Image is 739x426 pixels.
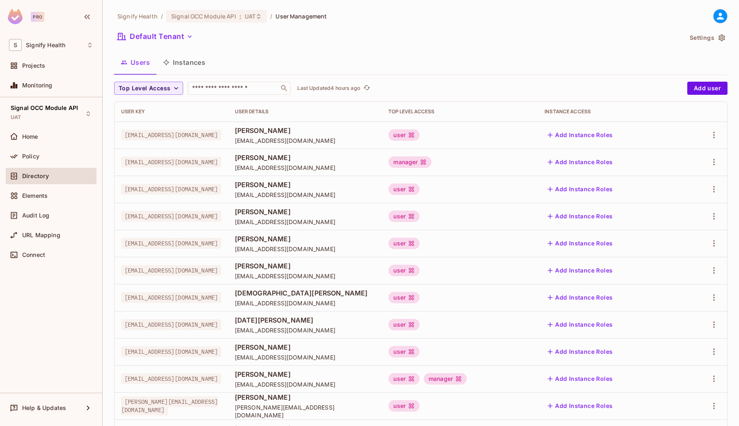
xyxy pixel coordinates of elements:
button: Add Instance Roles [544,237,616,250]
span: [EMAIL_ADDRESS][DOMAIN_NAME] [121,184,221,195]
span: [EMAIL_ADDRESS][DOMAIN_NAME] [121,373,221,384]
div: user [388,238,420,249]
span: [PERSON_NAME] [235,126,376,135]
div: User Details [235,108,376,115]
div: user [388,211,420,222]
span: [EMAIL_ADDRESS][DOMAIN_NAME] [235,380,376,388]
div: manager [388,156,431,168]
span: [PERSON_NAME][EMAIL_ADDRESS][DOMAIN_NAME] [235,403,376,419]
span: URL Mapping [22,232,60,238]
span: [PERSON_NAME] [235,234,376,243]
div: Pro [31,12,44,22]
p: Last Updated 4 hours ago [297,85,360,92]
button: Instances [156,52,212,73]
span: [EMAIL_ADDRESS][DOMAIN_NAME] [235,245,376,253]
span: [PERSON_NAME] [235,207,376,216]
div: Instance Access [544,108,676,115]
button: Add Instance Roles [544,210,616,223]
div: User Key [121,108,222,115]
button: Users [114,52,156,73]
div: Top Level Access [388,108,531,115]
span: [EMAIL_ADDRESS][DOMAIN_NAME] [121,265,221,276]
span: Home [22,133,38,140]
span: [PERSON_NAME] [235,261,376,270]
span: [EMAIL_ADDRESS][DOMAIN_NAME] [121,157,221,167]
button: Add Instance Roles [544,291,616,304]
span: [PERSON_NAME] [235,370,376,379]
span: [EMAIL_ADDRESS][DOMAIN_NAME] [235,272,376,280]
span: [EMAIL_ADDRESS][DOMAIN_NAME] [121,238,221,249]
span: [EMAIL_ADDRESS][DOMAIN_NAME] [235,191,376,199]
span: Audit Log [22,212,49,219]
span: [PERSON_NAME] [235,153,376,162]
button: Add user [687,82,728,95]
span: [PERSON_NAME][EMAIL_ADDRESS][DOMAIN_NAME] [121,396,218,415]
button: Add Instance Roles [544,345,616,358]
button: Add Instance Roles [544,128,616,142]
span: Workspace: Signify Health [26,42,65,48]
button: Add Instance Roles [544,156,616,169]
span: User Management [275,12,327,20]
button: refresh [362,83,372,93]
button: Default Tenant [114,30,196,43]
li: / [161,12,163,20]
span: Signal OCC Module API [171,12,236,20]
div: manager [424,373,467,385]
button: Add Instance Roles [544,399,616,412]
span: [DATE][PERSON_NAME] [235,316,376,325]
span: Elements [22,192,48,199]
div: user [388,129,420,141]
span: [EMAIL_ADDRESS][DOMAIN_NAME] [235,164,376,172]
button: Settings [686,31,728,44]
span: Click to refresh data [360,83,372,93]
div: user [388,183,420,195]
span: Projects [22,62,45,69]
button: Top Level Access [114,82,183,95]
span: [EMAIL_ADDRESS][DOMAIN_NAME] [235,326,376,334]
img: SReyMgAAAABJRU5ErkJggg== [8,9,23,24]
div: user [388,346,420,357]
div: user [388,373,420,385]
span: UAT [11,114,21,121]
span: [EMAIL_ADDRESS][DOMAIN_NAME] [235,218,376,226]
span: S [9,39,22,51]
span: [EMAIL_ADDRESS][DOMAIN_NAME] [121,292,221,303]
div: user [388,400,420,412]
span: [EMAIL_ADDRESS][DOMAIN_NAME] [235,353,376,361]
span: [EMAIL_ADDRESS][DOMAIN_NAME] [235,137,376,144]
span: [PERSON_NAME] [235,393,376,402]
span: Top Level Access [119,83,170,94]
span: [EMAIL_ADDRESS][DOMAIN_NAME] [235,299,376,307]
li: / [270,12,272,20]
div: user [388,292,420,303]
span: [EMAIL_ADDRESS][DOMAIN_NAME] [121,211,221,222]
span: Signal OCC Module API [11,105,78,111]
button: Add Instance Roles [544,264,616,277]
span: [EMAIL_ADDRESS][DOMAIN_NAME] [121,130,221,140]
span: refresh [363,84,370,92]
span: Policy [22,153,39,160]
span: : [239,13,242,20]
span: [PERSON_NAME] [235,343,376,352]
span: Help & Updates [22,405,66,411]
span: [EMAIL_ADDRESS][DOMAIN_NAME] [121,346,221,357]
span: Directory [22,173,49,179]
button: Add Instance Roles [544,372,616,385]
span: Monitoring [22,82,53,89]
div: user [388,319,420,330]
span: [DEMOGRAPHIC_DATA][PERSON_NAME] [235,289,376,298]
button: Add Instance Roles [544,318,616,331]
span: Connect [22,252,45,258]
button: Add Instance Roles [544,183,616,196]
span: the active workspace [117,12,158,20]
span: [PERSON_NAME] [235,180,376,189]
div: user [388,265,420,276]
span: UAT [245,12,255,20]
span: [EMAIL_ADDRESS][DOMAIN_NAME] [121,319,221,330]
